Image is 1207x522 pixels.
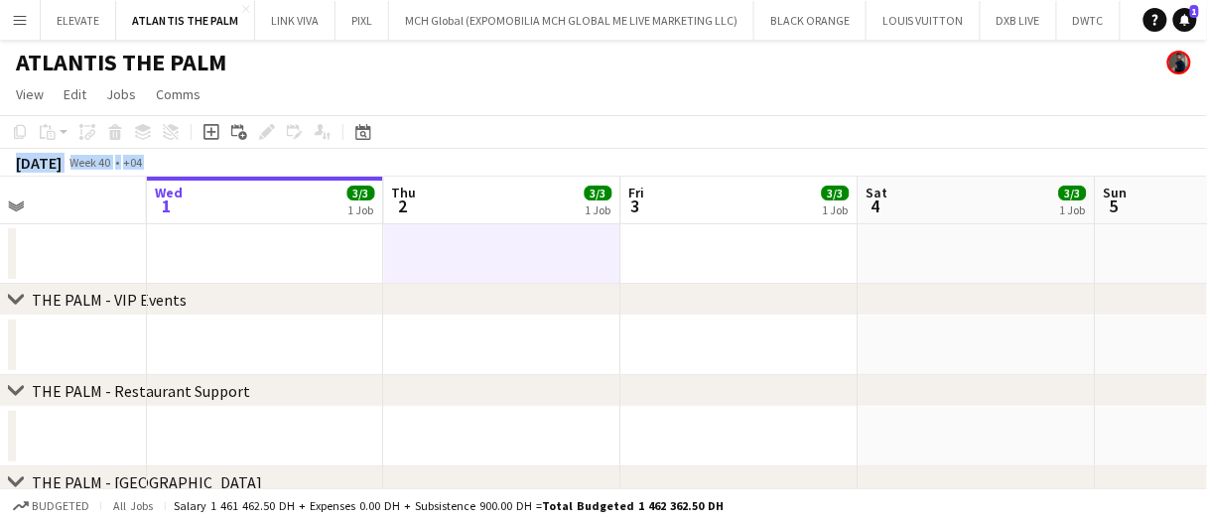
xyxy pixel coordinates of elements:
[1057,1,1121,40] button: DWTC
[347,186,375,200] span: 3/3
[148,81,208,107] a: Comms
[66,155,115,170] span: Week 40
[10,495,92,517] button: Budgeted
[155,184,183,201] span: Wed
[32,472,262,492] div: THE PALM - [GEOGRAPHIC_DATA]
[867,1,981,40] button: LOUIS VUITTON
[32,499,89,513] span: Budgeted
[1101,195,1128,217] span: 5
[823,202,849,217] div: 1 Job
[1104,184,1128,201] span: Sun
[1059,186,1087,200] span: 3/3
[1173,8,1197,32] a: 1
[16,153,62,173] div: [DATE]
[754,1,867,40] button: BLACK ORANGE
[542,498,724,513] span: Total Budgeted 1 462 362.50 DH
[98,81,144,107] a: Jobs
[255,1,335,40] button: LINK VIVA
[41,1,116,40] button: ELEVATE
[174,498,724,513] div: Salary 1 461 462.50 DH + Expenses 0.00 DH + Subsistence 900.00 DH =
[392,184,417,201] span: Thu
[585,186,612,200] span: 3/3
[64,85,86,103] span: Edit
[629,184,645,201] span: Fri
[106,85,136,103] span: Jobs
[867,184,888,201] span: Sat
[16,85,44,103] span: View
[1167,51,1191,74] app-user-avatar: Mohamed Arafa
[32,381,250,401] div: THE PALM - Restaurant Support
[109,498,157,513] span: All jobs
[152,195,183,217] span: 1
[16,48,226,77] h1: ATLANTIS THE PALM
[822,186,850,200] span: 3/3
[1190,5,1199,18] span: 1
[864,195,888,217] span: 4
[389,195,417,217] span: 2
[32,290,187,310] div: THE PALM - VIP Events
[116,1,255,40] button: ATLANTIS THE PALM
[626,195,645,217] span: 3
[123,155,142,170] div: +04
[1060,202,1086,217] div: 1 Job
[586,202,611,217] div: 1 Job
[8,81,52,107] a: View
[335,1,389,40] button: PIXL
[348,202,374,217] div: 1 Job
[981,1,1057,40] button: DXB LIVE
[389,1,754,40] button: MCH Global (EXPOMOBILIA MCH GLOBAL ME LIVE MARKETING LLC)
[56,81,94,107] a: Edit
[156,85,201,103] span: Comms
